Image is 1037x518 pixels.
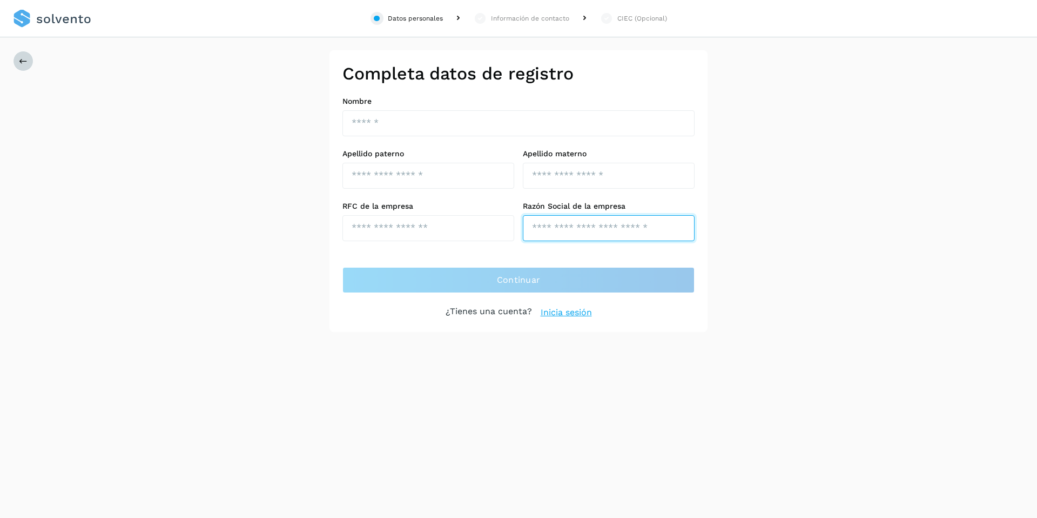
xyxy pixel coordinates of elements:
label: Nombre [342,97,695,106]
div: Información de contacto [491,14,569,23]
button: Continuar [342,267,695,293]
span: Continuar [497,274,541,286]
p: ¿Tienes una cuenta? [446,306,532,319]
a: Inicia sesión [541,306,592,319]
label: Apellido materno [523,149,695,158]
h2: Completa datos de registro [342,63,695,84]
div: Datos personales [388,14,443,23]
label: RFC de la empresa [342,202,514,211]
label: Apellido paterno [342,149,514,158]
label: Razón Social de la empresa [523,202,695,211]
div: CIEC (Opcional) [617,14,667,23]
